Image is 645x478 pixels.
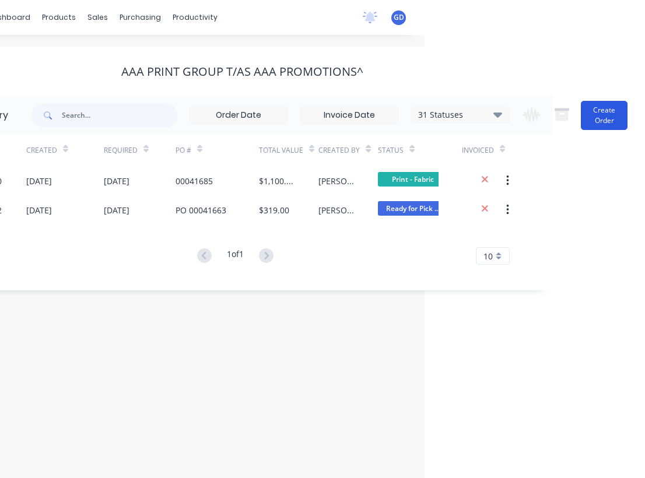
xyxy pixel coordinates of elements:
div: sales [82,9,114,26]
div: [DATE] [104,175,129,187]
div: Total Value [259,145,303,156]
div: PO 00041663 [176,204,226,216]
div: [DATE] [26,204,52,216]
div: Created By [318,134,378,166]
div: [DATE] [104,204,129,216]
span: 10 [483,250,493,262]
div: AAA Print Group T/as AAA Promotions^ [121,65,363,79]
div: Created By [318,145,360,156]
span: Ready for Pick ... [378,201,448,216]
span: GD [394,12,404,23]
input: Invoice Date [300,107,398,124]
div: 00041685 [176,175,213,187]
span: Print - Fabric [378,172,448,187]
button: Create Order [581,101,628,130]
div: PO # [176,134,259,166]
div: Required [104,134,176,166]
div: Total Value [259,134,318,166]
div: 31 Statuses [411,108,509,121]
div: 1 of 1 [227,248,244,265]
div: Required [104,145,138,156]
div: Invoiced [462,145,494,156]
input: Search... [62,104,177,127]
div: productivity [167,9,223,26]
div: $1,100.00 [259,175,295,187]
div: Invoiced [462,134,510,166]
div: Status [378,145,404,156]
div: purchasing [114,9,167,26]
div: Created [26,145,57,156]
div: [PERSON_NAME] [318,175,355,187]
div: Status [378,134,461,166]
div: products [36,9,82,26]
div: [PERSON_NAME] [318,204,355,216]
input: Order Date [190,107,288,124]
div: [DATE] [26,175,52,187]
div: Created [26,134,104,166]
div: $319.00 [259,204,289,216]
div: PO # [176,145,191,156]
